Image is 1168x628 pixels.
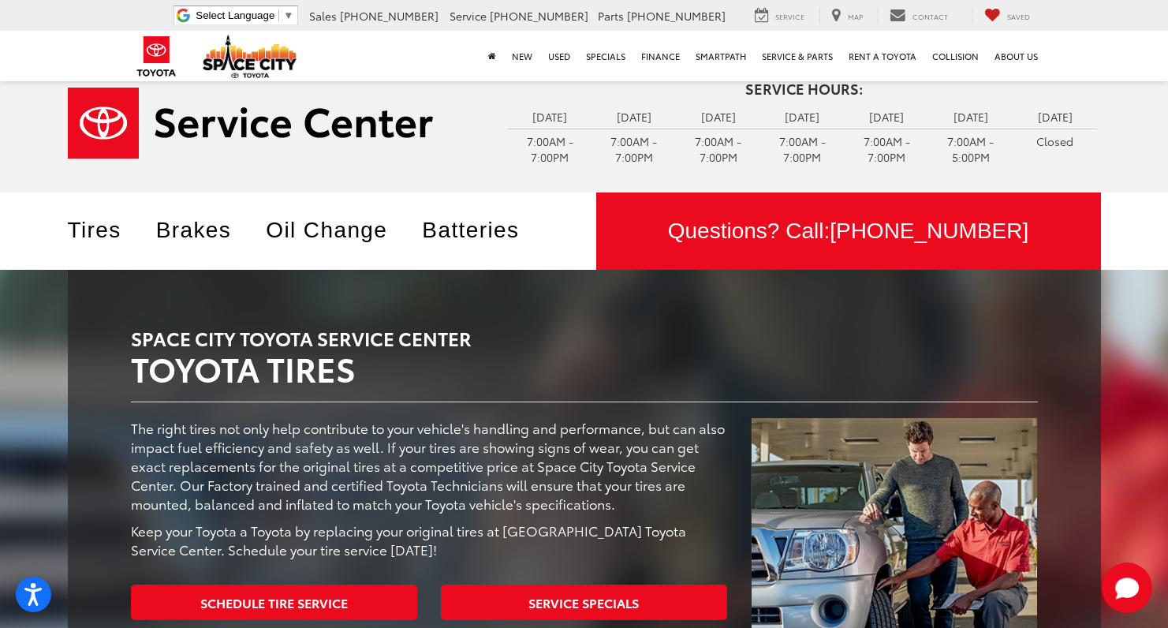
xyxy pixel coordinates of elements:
a: Tires [68,218,145,242]
img: Service Center | Space City Toyota in Humble TX [68,88,433,159]
td: 7:00AM - 7:00PM [508,129,592,169]
span: Parts [598,8,624,24]
a: Batteries [422,218,543,242]
a: Questions? Call:[PHONE_NUMBER] [596,193,1101,270]
span: Service [450,8,487,24]
td: [DATE] [929,105,1013,129]
button: Toggle Chat Window [1102,563,1152,613]
span: Map [848,11,863,21]
td: Closed [1013,129,1097,153]
a: Select Language​ [196,9,293,21]
span: Sales [309,8,337,24]
td: 7:00AM - 5:00PM [929,129,1013,169]
a: Used [540,31,578,81]
td: [DATE] [592,105,677,129]
span: [PHONE_NUMBER] [627,8,726,24]
span: [PHONE_NUMBER] [490,8,588,24]
a: Brakes [156,218,256,242]
a: Service Center | Space City Toyota in Humble TX [68,88,484,159]
span: [PHONE_NUMBER] [340,8,438,24]
a: Home [480,31,504,81]
td: 7:00AM - 7:00PM [845,129,929,169]
a: Service Specials [441,585,727,620]
p: The right tires not only help contribute to your vehicle's handling and performance, but can also... [131,418,728,513]
a: Service & Parts [754,31,841,81]
td: [DATE] [508,105,592,129]
h2: Toyota Tires [131,313,1038,386]
td: [DATE] [676,105,760,129]
a: Service [743,7,816,24]
td: 7:00AM - 7:00PM [592,129,677,169]
a: Finance [633,31,688,81]
span: ▼ [283,9,293,21]
span: Saved [1007,11,1030,21]
td: 7:00AM - 7:00PM [676,129,760,169]
span: [PHONE_NUMBER] [830,219,1028,243]
span: Service [775,11,804,21]
a: Rent a Toyota [841,31,924,81]
span: Space City Toyota Service Center [131,324,472,351]
a: Collision [924,31,987,81]
a: My Saved Vehicles [972,7,1042,24]
span: Contact [912,11,948,21]
span: Select Language [196,9,274,21]
td: [DATE] [1013,105,1097,129]
a: New [504,31,540,81]
span: ​ [278,9,279,21]
p: Keep your Toyota a Toyota by replacing your original tires at [GEOGRAPHIC_DATA] Toyota Service Ce... [131,521,728,559]
img: Space City Toyota [203,35,297,78]
a: Schedule Tire Service [131,585,417,620]
h4: Service Hours: [508,81,1101,97]
td: [DATE] [845,105,929,129]
a: Map [819,7,875,24]
img: Toyota [127,31,186,82]
a: About Us [987,31,1046,81]
a: Contact [878,7,960,24]
div: Questions? Call: [596,193,1101,270]
td: 7:00AM - 7:00PM [760,129,845,169]
a: SmartPath [688,31,754,81]
td: [DATE] [760,105,845,129]
a: Specials [578,31,633,81]
a: Oil Change [266,218,411,242]
svg: Start Chat [1102,563,1152,613]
